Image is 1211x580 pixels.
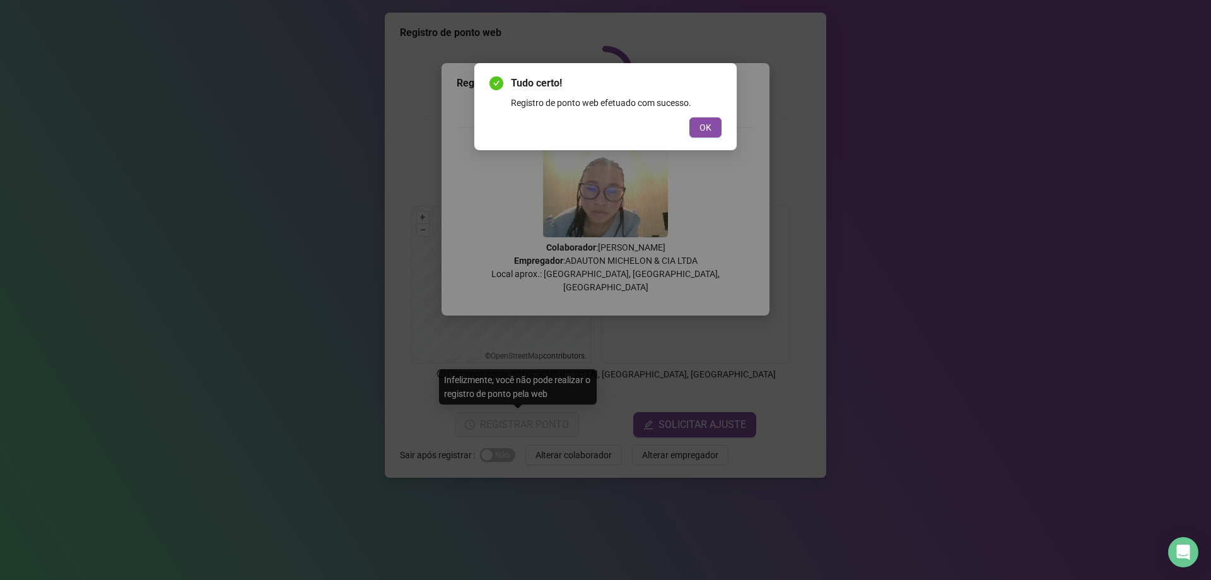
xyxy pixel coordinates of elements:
[511,96,722,110] div: Registro de ponto web efetuado com sucesso.
[689,117,722,138] button: OK
[489,76,503,90] span: check-circle
[699,121,711,134] span: OK
[511,76,722,91] span: Tudo certo!
[1168,537,1198,567] div: Open Intercom Messenger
